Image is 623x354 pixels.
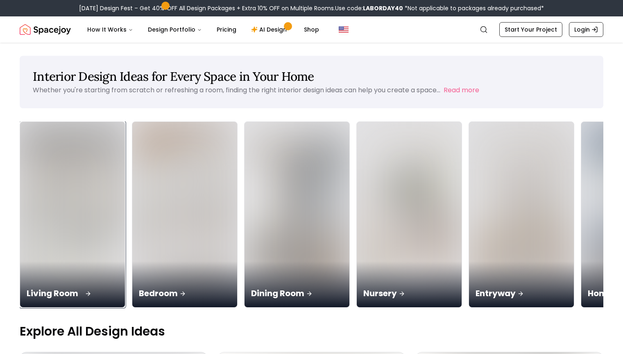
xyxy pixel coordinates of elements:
[79,4,544,12] div: [DATE] Design Fest – Get 40% OFF All Design Packages + Extra 10% OFF on Multiple Rooms.
[33,69,590,84] h1: Interior Design Ideas for Every Space in Your Home
[251,288,343,299] p: Dining Room
[20,121,125,308] a: Living RoomLiving Room
[363,288,455,299] p: Nursery
[339,25,349,34] img: United States
[210,21,243,38] a: Pricing
[356,121,462,308] a: NurseryNursery
[81,21,140,38] button: How It Works
[357,122,462,307] img: Nursery
[499,22,562,37] a: Start Your Project
[476,288,567,299] p: Entryway
[33,85,440,95] p: Whether you're starting from scratch or refreshing a room, finding the right interior design idea...
[363,4,403,12] b: LABORDAY40
[444,85,479,95] button: Read more
[139,288,231,299] p: Bedroom
[244,121,350,308] a: Dining RoomDining Room
[20,324,603,339] p: Explore All Design Ideas
[27,288,118,299] p: Living Room
[469,122,574,307] img: Entryway
[569,22,603,37] a: Login
[20,21,71,38] img: Spacejoy Logo
[335,4,403,12] span: Use code:
[18,117,128,312] img: Living Room
[132,122,237,307] img: Bedroom
[141,21,208,38] button: Design Portfolio
[245,122,349,307] img: Dining Room
[297,21,326,38] a: Shop
[245,21,296,38] a: AI Design
[81,21,326,38] nav: Main
[132,121,238,308] a: BedroomBedroom
[403,4,544,12] span: *Not applicable to packages already purchased*
[20,16,603,43] nav: Global
[20,21,71,38] a: Spacejoy
[469,121,574,308] a: EntrywayEntryway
